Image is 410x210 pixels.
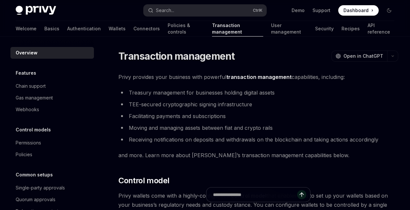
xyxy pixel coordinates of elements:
span: Dashboard [343,7,369,14]
div: Gas management [16,94,53,102]
a: Quorum approvals [10,194,94,205]
a: Chain support [10,80,94,92]
a: Welcome [16,21,37,37]
li: Moving and managing assets between fiat and crypto rails [118,123,398,132]
a: Basics [44,21,59,37]
a: Recipes [342,21,360,37]
a: Single-party approvals [10,182,94,194]
li: Receiving notifications on deposits and withdrawals on the blockchain and taking actions accordingly [118,135,398,144]
a: API reference [368,21,394,37]
a: Overview [10,47,94,59]
li: Facilitating payments and subscriptions [118,112,398,121]
div: Overview [16,49,38,57]
a: Policies [10,149,94,160]
a: Support [312,7,330,14]
div: Policies [16,151,32,158]
div: Chain support [16,82,46,90]
div: Quorum approvals [16,196,55,203]
a: Connectors [133,21,160,37]
a: Webhooks [10,104,94,115]
span: Privy provides your business with powerful capabilities, including: [118,72,398,82]
strong: transaction management [226,74,292,80]
h5: Common setups [16,171,53,179]
li: TEE-secured cryptographic signing infrastructure [118,100,398,109]
button: Search...CtrlK [144,5,266,16]
a: Authentication [67,21,101,37]
div: Webhooks [16,106,39,113]
a: Permissions [10,137,94,149]
a: Transaction management [212,21,263,37]
a: Wallets [109,21,126,37]
a: Demo [292,7,305,14]
span: Open in ChatGPT [343,53,383,59]
li: Treasury management for businesses holding digital assets [118,88,398,97]
button: Send message [297,190,306,199]
div: Single-party approvals [16,184,65,192]
a: Gas management [10,92,94,104]
img: dark logo [16,6,56,15]
a: Dashboard [338,5,379,16]
a: User management [271,21,307,37]
span: Control model [118,175,169,186]
button: Toggle dark mode [384,5,394,16]
button: Open in ChatGPT [331,51,387,62]
h1: Transaction management [118,50,235,62]
div: Permissions [16,139,41,147]
h5: Control models [16,126,51,134]
a: Security [315,21,334,37]
span: and more. Learn more about [PERSON_NAME]’s transaction management capabilities below. [118,151,398,160]
span: Ctrl K [253,8,263,13]
h5: Features [16,69,36,77]
div: Search... [156,7,174,14]
a: Policies & controls [168,21,204,37]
